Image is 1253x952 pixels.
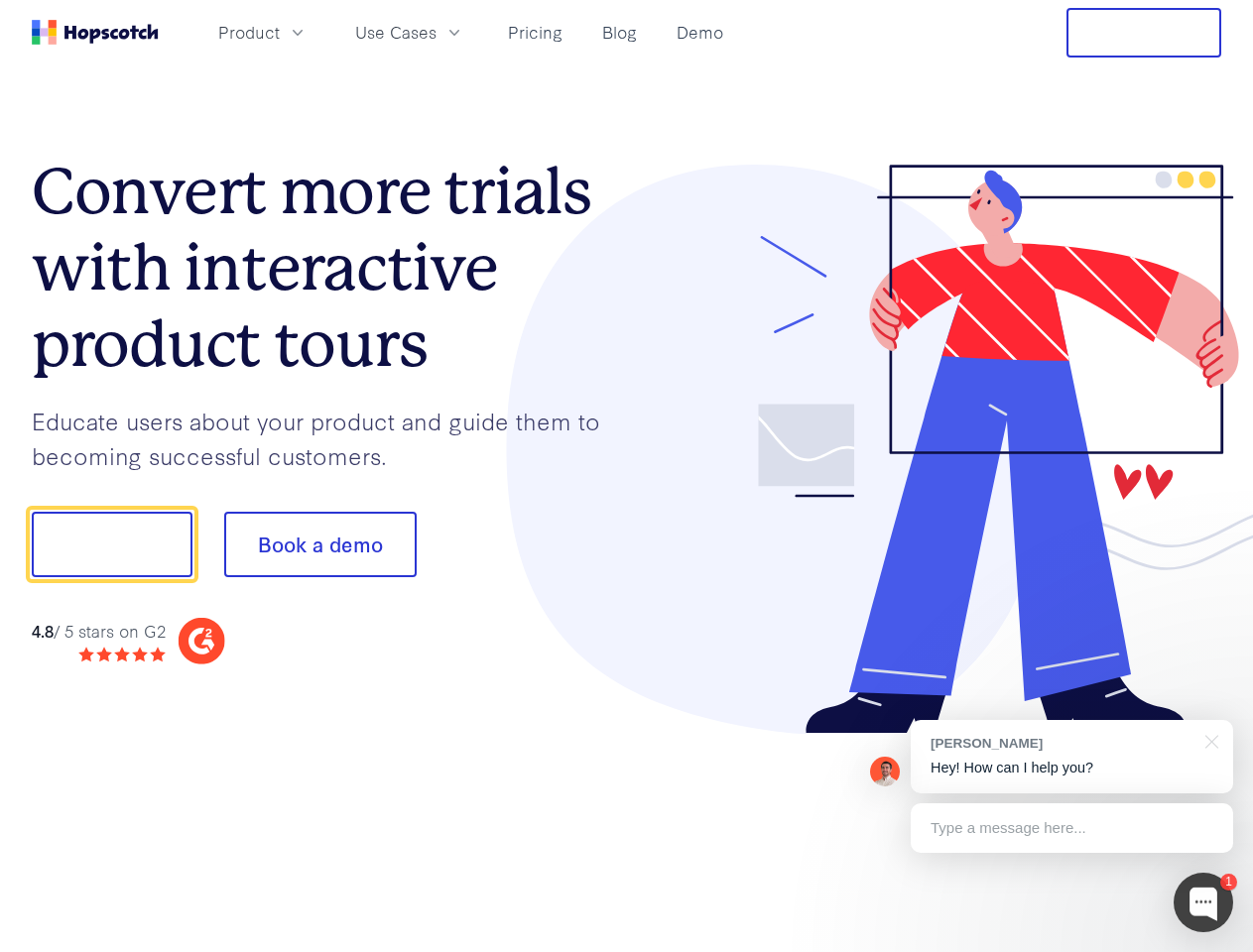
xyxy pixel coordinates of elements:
button: Show me! [32,512,192,577]
button: Free Trial [1066,8,1221,58]
div: / 5 stars on G2 [32,619,166,644]
div: [PERSON_NAME] [931,734,1193,753]
span: Use Cases [355,20,437,45]
strong: 4.8 [32,619,54,642]
span: Product [218,20,280,45]
a: Pricing [500,16,570,49]
div: 1 [1220,874,1237,891]
div: Type a message here... [911,803,1233,853]
h1: Convert more trials with interactive product tours [32,154,627,382]
p: Educate users about your product and guide them to becoming successful customers. [32,404,627,472]
button: Book a demo [224,512,417,577]
button: Product [206,16,319,49]
a: Demo [669,16,731,49]
button: Use Cases [343,16,476,49]
img: Mark Spera [870,757,900,786]
a: Home [32,20,159,45]
a: Blog [594,16,645,49]
p: Hey! How can I help you? [931,758,1213,778]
